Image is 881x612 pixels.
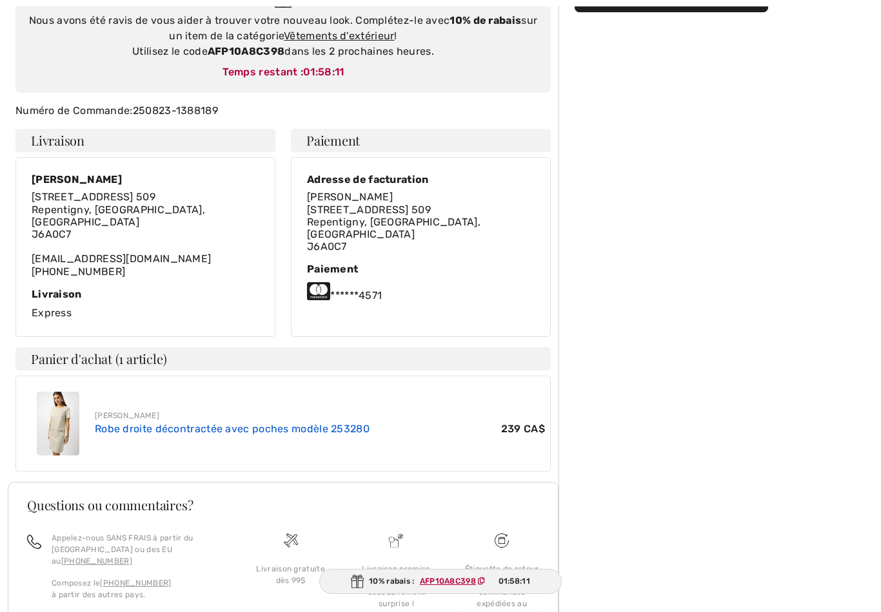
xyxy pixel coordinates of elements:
[61,557,132,566] a: [PHONE_NUMBER]
[52,532,223,567] p: Appelez-nous SANS FRAIS à partir du [GEOGRAPHIC_DATA] ou des EU au
[307,204,480,253] span: [STREET_ADDRESS] 509 Repentigny, [GEOGRAPHIC_DATA], [GEOGRAPHIC_DATA] J6A0C7
[351,575,364,588] img: Gift.svg
[303,66,344,78] span: 01:58:11
[319,569,562,594] div: 10% rabais :
[27,535,41,549] img: call
[501,421,545,437] span: 239 CA$
[208,45,284,57] strong: AFP10A8C398
[291,129,551,152] h4: Paiement
[307,263,535,275] div: Paiement
[450,14,521,26] strong: 10% de rabais
[100,579,171,588] a: [PHONE_NUMBER]
[133,104,218,117] a: 250823-1388189
[495,533,509,548] img: Livraison gratuite dès 99$
[15,347,551,370] h4: Panier d'achat (1 article)
[15,129,275,152] h4: Livraison
[95,410,545,421] div: [PERSON_NAME]
[284,533,298,548] img: Livraison gratuite dès 99$
[32,288,259,300] div: Livraison
[32,173,259,186] div: [PERSON_NAME]
[32,265,125,278] a: [PHONE_NUMBER]
[248,563,333,586] div: Livraison gratuite dès 99$
[28,64,538,80] div: Temps restant :
[499,575,530,587] span: 01:58:11
[354,563,439,609] div: Livraison promise sans frais de dédouanement surprise !
[32,191,205,240] span: [STREET_ADDRESS] 509 Repentigny, [GEOGRAPHIC_DATA], [GEOGRAPHIC_DATA] J6A0C7
[389,533,403,548] img: Livraison promise sans frais de dédouanement surprise&nbsp;!
[28,13,538,59] div: Nous avons été ravis de vous aider à trouver votre nouveau look. Complétez-le avec sur un item de...
[27,499,539,512] h3: Questions ou commentaires?
[284,30,394,42] a: Vêtements d'extérieur
[420,577,476,586] ins: AFP10A8C398
[52,577,223,600] p: Composez le à partir des autres pays.
[8,103,559,119] div: Numéro de Commande:
[32,191,259,277] div: [EMAIL_ADDRESS][DOMAIN_NAME]
[307,173,535,186] div: Adresse de facturation
[37,392,79,455] img: Robe droite décontractée avec poches modèle 253280
[307,191,393,203] span: [PERSON_NAME]
[32,288,259,321] div: Express
[95,423,370,435] a: Robe droite décontractée avec poches modèle 253280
